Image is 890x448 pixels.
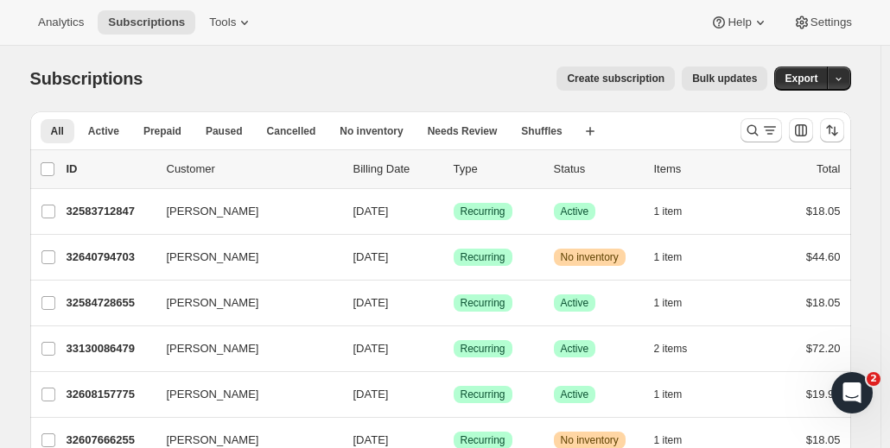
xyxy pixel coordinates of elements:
[353,205,389,218] span: [DATE]
[67,161,153,178] p: ID
[461,342,505,356] span: Recurring
[811,16,852,29] span: Settings
[67,337,841,361] div: 33130086479[PERSON_NAME][DATE]SuccessRecurringSuccessActive2 items$72.20
[67,294,153,312] p: 32584728655
[554,161,640,178] p: Status
[156,243,329,271] button: [PERSON_NAME]
[806,342,841,355] span: $72.20
[67,291,841,315] div: 32584728655[PERSON_NAME][DATE]SuccessRecurringSuccessActive1 item$18.05
[785,72,817,85] span: Export
[353,433,389,446] span: [DATE]
[267,124,316,138] span: Cancelled
[654,245,702,269] button: 1 item
[461,250,505,264] span: Recurring
[561,296,589,310] span: Active
[561,433,619,447] span: No inventory
[67,203,153,220] p: 32583712847
[700,10,779,35] button: Help
[353,250,389,263] span: [DATE]
[654,388,683,401] span: 1 item
[30,69,143,88] span: Subscriptions
[654,250,683,264] span: 1 item
[167,161,340,178] p: Customer
[167,294,259,312] span: [PERSON_NAME]
[461,388,505,401] span: Recurring
[67,386,153,403] p: 32608157775
[806,250,841,263] span: $44.60
[867,372,880,386] span: 2
[561,388,589,401] span: Active
[817,161,840,178] p: Total
[806,205,841,218] span: $18.05
[654,291,702,315] button: 1 item
[561,205,589,218] span: Active
[561,250,619,264] span: No inventory
[654,161,741,178] div: Items
[654,199,702,224] button: 1 item
[461,433,505,447] span: Recurring
[167,203,259,220] span: [PERSON_NAME]
[461,205,505,218] span: Recurring
[654,342,688,356] span: 2 items
[567,72,664,85] span: Create subscription
[728,16,751,29] span: Help
[67,382,841,407] div: 32608157775[PERSON_NAME][DATE]SuccessRecurringSuccessActive1 item$19.95
[340,124,403,138] span: No inventory
[454,161,540,178] div: Type
[682,66,767,91] button: Bulk updates
[167,386,259,403] span: [PERSON_NAME]
[67,245,841,269] div: 32640794703[PERSON_NAME][DATE]SuccessRecurringWarningNo inventory1 item$44.60
[199,10,264,35] button: Tools
[806,296,841,309] span: $18.05
[654,337,707,361] button: 2 items
[38,16,84,29] span: Analytics
[692,72,757,85] span: Bulk updates
[209,16,236,29] span: Tools
[67,340,153,357] p: 33130086479
[156,289,329,317] button: [PERSON_NAME]
[654,382,702,407] button: 1 item
[108,16,185,29] span: Subscriptions
[67,249,153,266] p: 32640794703
[67,161,841,178] div: IDCustomerBilling DateTypeStatusItemsTotal
[353,342,389,355] span: [DATE]
[654,205,683,218] span: 1 item
[98,10,195,35] button: Subscriptions
[353,161,440,178] p: Billing Date
[167,249,259,266] span: [PERSON_NAME]
[206,124,243,138] span: Paused
[143,124,181,138] span: Prepaid
[156,198,329,225] button: [PERSON_NAME]
[28,10,94,35] button: Analytics
[51,124,64,138] span: All
[556,66,675,91] button: Create subscription
[806,433,841,446] span: $18.05
[353,296,389,309] span: [DATE]
[576,119,604,143] button: Create new view
[561,342,589,356] span: Active
[654,433,683,447] span: 1 item
[521,124,562,138] span: Shuffles
[461,296,505,310] span: Recurring
[156,381,329,408] button: [PERSON_NAME]
[428,124,498,138] span: Needs Review
[167,340,259,357] span: [PERSON_NAME]
[741,118,782,142] button: Search and filter results
[67,199,841,224] div: 32583712847[PERSON_NAME][DATE]SuccessRecurringSuccessActive1 item$18.05
[789,118,813,142] button: Customize table column order and visibility
[831,372,873,413] iframe: Intercom live chat
[783,10,862,35] button: Settings
[88,124,119,138] span: Active
[806,388,841,401] span: $19.95
[654,296,683,310] span: 1 item
[774,66,828,91] button: Export
[156,335,329,363] button: [PERSON_NAME]
[353,388,389,401] span: [DATE]
[820,118,844,142] button: Sort the results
